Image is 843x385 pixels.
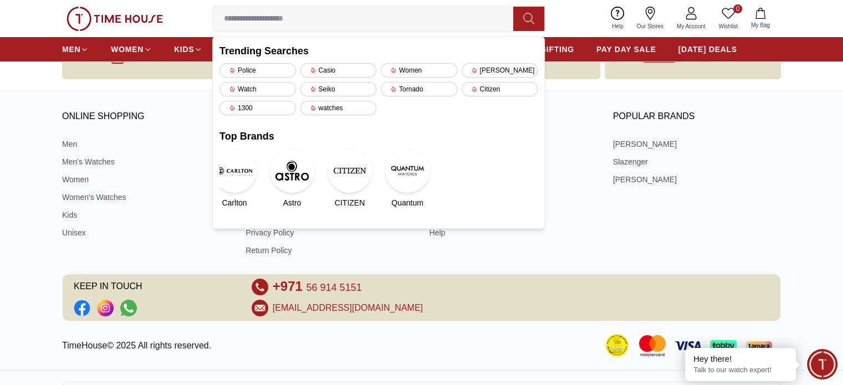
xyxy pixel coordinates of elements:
a: WOMEN [111,39,152,59]
img: Mastercard [639,335,666,356]
span: CITIZEN [335,197,365,208]
li: Facebook [74,300,90,316]
img: CITIZEN [328,148,372,193]
a: KIDS [174,39,202,59]
span: [DATE] DEALS [678,44,737,55]
a: CITIZENCITIZEN [335,148,365,208]
a: Women's Watches [62,192,230,203]
a: [PERSON_NAME] [613,138,781,150]
span: Wishlist [714,22,742,30]
a: Men's Watches [62,156,230,167]
a: AstroAstro [277,148,307,208]
a: Privacy Policy [246,227,413,238]
a: Social Link [74,300,90,316]
img: Carlton [212,148,257,193]
div: Police [219,63,296,78]
a: CarltonCarlton [219,148,249,208]
span: WOMEN [111,44,144,55]
span: 56 914 5151 [306,282,361,293]
span: Quantum [391,197,423,208]
span: KIDS [174,44,194,55]
a: Men [62,138,230,150]
a: Kids [62,209,230,220]
span: Astro [283,197,302,208]
div: [PERSON_NAME] [462,63,538,78]
a: MEN [62,39,89,59]
div: Women [381,63,457,78]
span: 0 [733,4,742,13]
a: [EMAIL_ADDRESS][DOMAIN_NAME] [273,301,423,315]
img: Visa [675,341,701,350]
div: watches [300,101,377,115]
img: Tabby Payment [710,340,737,351]
h2: Top Brands [219,129,538,144]
div: Seiko [300,82,377,96]
a: 0Wishlist [712,4,744,33]
span: MEN [62,44,80,55]
h2: Trending Searches [219,43,538,59]
div: Tornado [381,82,457,96]
a: Social Link [120,300,137,316]
a: Help [430,227,597,238]
a: PAY DAY SALE [596,39,656,59]
span: Our Stores [632,22,668,30]
a: Slazenger [613,156,781,167]
span: My Bag [747,21,774,29]
span: GIFTING [540,44,574,55]
a: Our Stores [630,4,670,33]
img: Astro [270,148,314,193]
h3: Popular Brands [613,109,781,125]
p: Talk to our watch expert! [693,366,788,375]
a: GIFTING [540,39,574,59]
img: Quantum [385,148,430,193]
div: Hey there! [693,353,788,365]
p: TimeHouse© 2025 All rights reserved. [62,339,216,352]
div: Watch [219,82,296,96]
span: My Account [672,22,710,30]
div: Casio [300,63,377,78]
img: ... [67,7,163,31]
a: [DATE] DEALS [678,39,737,59]
a: +971 56 914 5151 [273,279,362,295]
img: Tamara Payment [745,341,772,350]
button: My Bag [744,6,776,32]
a: Unisex [62,227,230,238]
a: Help [605,4,630,33]
div: Chat Widget [807,349,837,379]
span: PAY DAY SALE [596,44,656,55]
div: Citizen [462,82,538,96]
span: Carlton [222,197,247,208]
a: Return Policy [246,245,413,256]
span: KEEP IN TOUCH [74,279,236,295]
img: Consumer Payment [604,332,630,359]
span: Help [607,22,628,30]
a: Women [62,174,230,185]
a: [PERSON_NAME] [613,174,781,185]
h3: ONLINE SHOPPING [62,109,230,125]
div: 1300 [219,101,296,115]
a: Social Link [97,300,114,316]
a: QuantumQuantum [392,148,422,208]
